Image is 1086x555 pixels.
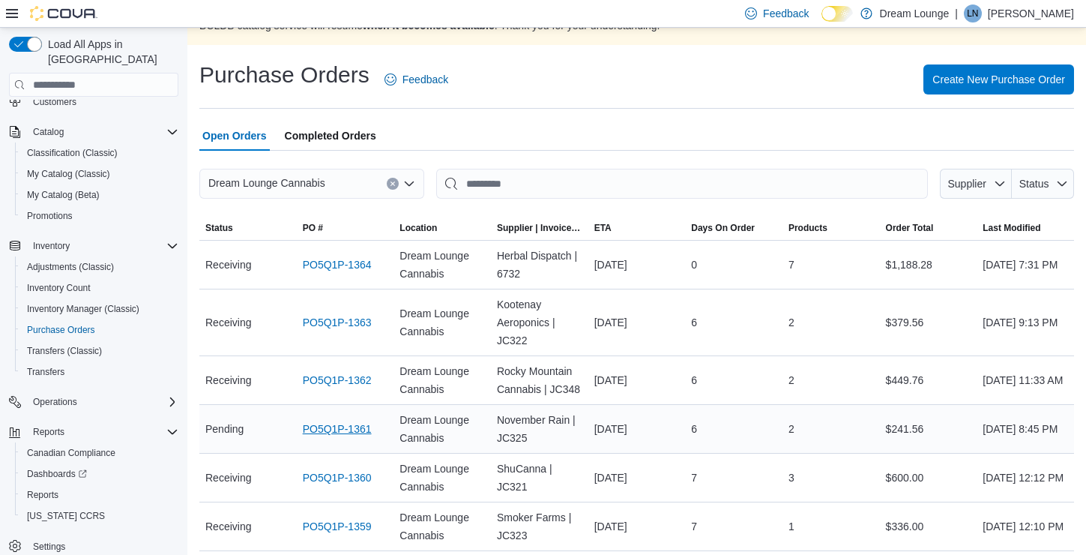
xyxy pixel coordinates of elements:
span: Washington CCRS [21,507,178,525]
a: Dashboards [15,463,184,484]
span: Status [205,222,233,234]
span: Inventory Count [21,279,178,297]
span: Pending [205,420,244,438]
span: Promotions [21,207,178,225]
span: Dream Lounge Cannabis [399,411,485,447]
button: Transfers [15,361,184,382]
button: [US_STATE] CCRS [15,505,184,526]
span: Completed Orders [285,121,376,151]
div: [DATE] [588,414,686,444]
a: Adjustments (Classic) [21,258,120,276]
span: Customers [27,91,178,110]
div: $1,188.28 [880,250,977,280]
span: Inventory Manager (Classic) [27,303,139,315]
span: My Catalog (Classic) [27,168,110,180]
span: Inventory [27,237,178,255]
span: Feedback [402,72,448,87]
button: Canadian Compliance [15,442,184,463]
a: Inventory Manager (Classic) [21,300,145,318]
a: PO5Q1P-1363 [303,313,372,331]
div: [DATE] [588,463,686,493]
a: My Catalog (Classic) [21,165,116,183]
div: Smoker Farms | JC323 [491,502,588,550]
span: Canadian Compliance [21,444,178,462]
span: Promotions [27,210,73,222]
span: Customers [33,96,76,108]
button: Catalog [27,123,70,141]
div: [DATE] 8:45 PM [977,414,1074,444]
input: Dark Mode [821,6,853,22]
span: Canadian Compliance [27,447,115,459]
span: Dashboards [21,465,178,483]
a: Transfers [21,363,70,381]
span: Transfers [21,363,178,381]
button: Inventory [3,235,184,256]
div: [DATE] [588,250,686,280]
button: Create New Purchase Order [923,64,1074,94]
span: 6 [691,313,697,331]
a: [US_STATE] CCRS [21,507,111,525]
a: PO5Q1P-1361 [303,420,372,438]
a: Classification (Classic) [21,144,124,162]
span: Operations [27,393,178,411]
span: Products [788,222,827,234]
button: Days On Order [685,216,782,240]
a: Transfers (Classic) [21,342,108,360]
a: PO5Q1P-1360 [303,469,372,487]
button: Open list of options [403,178,415,190]
span: Purchase Orders [21,321,178,339]
p: [PERSON_NAME] [988,4,1074,22]
a: PO5Q1P-1359 [303,517,372,535]
button: Catalog [3,121,184,142]
span: 7 [788,256,794,274]
span: Classification (Classic) [27,147,118,159]
button: Clear input [387,178,399,190]
span: 7 [691,469,697,487]
input: This is a search bar. After typing your query, hit enter to filter the results lower in the page. [436,169,928,199]
button: Status [1012,169,1074,199]
span: [US_STATE] CCRS [27,510,105,522]
span: Transfers [27,366,64,378]
span: Dream Lounge Cannabis [399,362,485,398]
button: ETA [588,216,686,240]
div: $600.00 [880,463,977,493]
div: [DATE] [588,307,686,337]
span: 6 [691,371,697,389]
a: Promotions [21,207,79,225]
img: Cova [30,6,97,21]
h1: Purchase Orders [199,60,369,90]
span: Order Total [886,222,934,234]
span: LN [967,4,978,22]
div: [DATE] 12:10 PM [977,511,1074,541]
span: Supplier | Invoice Number [497,222,582,234]
button: PO # [297,216,394,240]
span: Adjustments (Classic) [21,258,178,276]
button: Customers [3,90,184,112]
span: Dream Lounge Cannabis [399,508,485,544]
span: 7 [691,517,697,535]
a: Feedback [378,64,454,94]
div: Kootenay Aeroponics | JC322 [491,289,588,355]
button: Order Total [880,216,977,240]
span: Load All Apps in [GEOGRAPHIC_DATA] [42,37,178,67]
span: My Catalog (Classic) [21,165,178,183]
span: Dream Lounge Cannabis [399,460,485,496]
button: Promotions [15,205,184,226]
a: Reports [21,486,64,504]
button: Classification (Classic) [15,142,184,163]
div: $449.76 [880,365,977,395]
button: Products [782,216,880,240]
span: Last Modified [983,222,1040,234]
button: Adjustments (Classic) [15,256,184,277]
p: Dream Lounge [880,4,950,22]
button: Operations [27,393,83,411]
span: Feedback [763,6,809,21]
div: November Rain | JC325 [491,405,588,453]
div: Location [399,222,437,234]
a: Dashboards [21,465,93,483]
span: Dream Lounge Cannabis [208,174,325,192]
span: Days On Order [691,222,755,234]
span: Dashboards [27,468,87,480]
